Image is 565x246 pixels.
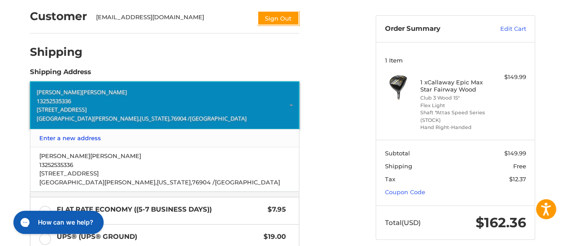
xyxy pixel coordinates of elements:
div: $149.99 [491,73,526,82]
span: $19.00 [259,232,286,242]
li: Shaft *Attas Speed Series (STOCK) [420,109,489,124]
span: [GEOGRAPHIC_DATA][PERSON_NAME], [39,179,157,186]
legend: Shipping Address [30,67,91,81]
a: Enter or select a different address [30,81,299,129]
span: $162.36 [476,214,526,231]
span: [PERSON_NAME] [39,152,90,159]
span: [STREET_ADDRESS] [37,105,87,113]
li: Hand Right-Handed [420,124,489,131]
h2: Shipping [30,45,83,59]
span: Flat Rate Economy ((5-7 Business Days)) [57,204,264,215]
span: 13252535336 [39,161,73,168]
span: $12.37 [509,175,526,183]
div: [EMAIL_ADDRESS][DOMAIN_NAME] [96,13,249,25]
span: [PERSON_NAME] [37,88,82,96]
a: Enter a new address [35,129,295,147]
span: [GEOGRAPHIC_DATA] [190,114,247,122]
li: Club 3 Wood 15° [420,94,489,102]
span: Total (USD) [385,218,421,227]
span: 13252535336 [37,97,71,105]
span: Subtotal [385,150,410,157]
span: $7.95 [263,204,286,215]
h4: 1 x Callaway Epic Max Star Fairway Wood [420,79,489,93]
span: [GEOGRAPHIC_DATA] [215,179,280,186]
span: 76904 / [192,179,215,186]
h3: Order Summary [385,25,481,33]
span: $149.99 [504,150,526,157]
span: [GEOGRAPHIC_DATA][PERSON_NAME], [37,114,140,122]
a: Edit Cart [481,25,526,33]
span: [US_STATE], [140,114,171,122]
h2: Customer [30,9,87,23]
iframe: Gorgias live chat messenger [9,208,106,237]
iframe: Google Customer Reviews [491,222,565,246]
span: [PERSON_NAME] [82,88,127,96]
span: 76904 / [171,114,190,122]
span: Free [513,163,526,170]
li: Flex Light [420,102,489,109]
span: [PERSON_NAME] [90,152,141,159]
h3: 1 Item [385,57,526,64]
button: Sign Out [257,11,299,25]
span: UPS® (UPS® Ground) [57,232,259,242]
span: Tax [385,175,395,183]
span: [US_STATE], [157,179,192,186]
a: [PERSON_NAME][PERSON_NAME]13252535336[STREET_ADDRESS][GEOGRAPHIC_DATA][PERSON_NAME],[US_STATE],76... [35,147,295,191]
span: [STREET_ADDRESS] [39,170,99,177]
a: Coupon Code [385,188,425,196]
span: Shipping [385,163,412,170]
